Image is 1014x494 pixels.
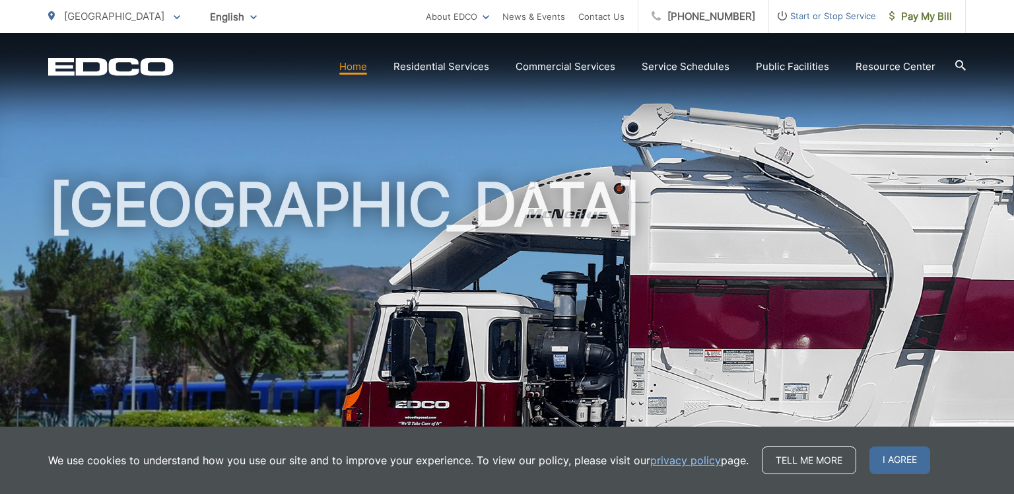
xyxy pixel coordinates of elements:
[48,57,174,76] a: EDCD logo. Return to the homepage.
[426,9,489,24] a: About EDCO
[756,59,829,75] a: Public Facilities
[889,9,952,24] span: Pay My Bill
[339,59,367,75] a: Home
[64,10,164,22] span: [GEOGRAPHIC_DATA]
[516,59,615,75] a: Commercial Services
[869,446,930,474] span: I agree
[650,452,721,468] a: privacy policy
[642,59,729,75] a: Service Schedules
[393,59,489,75] a: Residential Services
[762,446,856,474] a: Tell me more
[856,59,935,75] a: Resource Center
[578,9,625,24] a: Contact Us
[200,5,267,28] span: English
[502,9,565,24] a: News & Events
[48,452,749,468] p: We use cookies to understand how you use our site and to improve your experience. To view our pol...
